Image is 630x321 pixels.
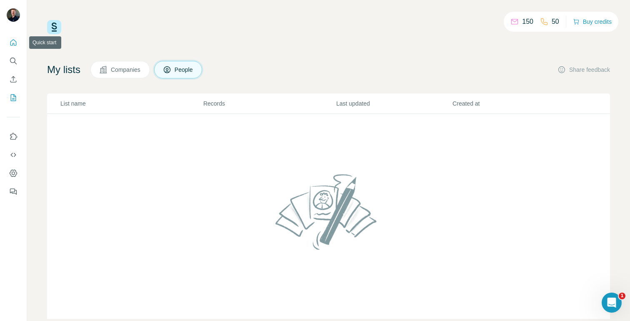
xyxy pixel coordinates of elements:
[573,16,612,28] button: Buy credits
[60,99,202,108] p: List name
[522,17,533,27] p: 150
[7,184,20,199] button: Feedback
[552,17,559,27] p: 50
[7,8,20,22] img: Avatar
[47,20,61,34] img: Surfe Logo
[7,72,20,87] button: Enrich CSV
[203,99,335,108] p: Records
[7,53,20,68] button: Search
[7,129,20,144] button: Use Surfe on LinkedIn
[111,66,141,74] span: Companies
[7,166,20,181] button: Dashboard
[557,66,610,74] button: Share feedback
[47,63,80,76] h4: My lists
[602,293,622,313] iframe: Intercom live chat
[336,99,452,108] p: Last updated
[7,35,20,50] button: Quick start
[619,293,625,299] span: 1
[7,90,20,105] button: My lists
[452,99,568,108] p: Created at
[272,167,385,256] img: No lists found
[175,66,194,74] span: People
[7,147,20,162] button: Use Surfe API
